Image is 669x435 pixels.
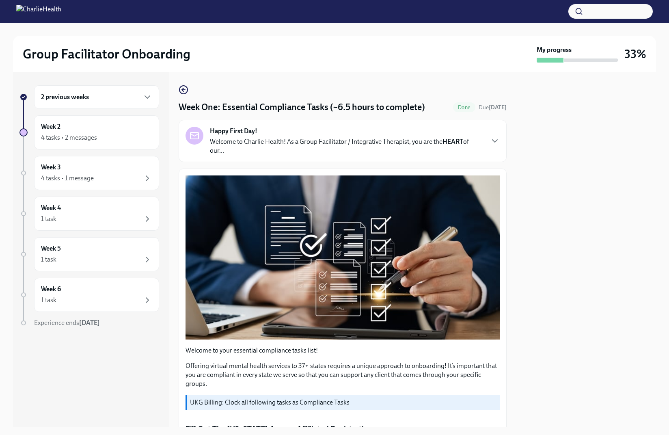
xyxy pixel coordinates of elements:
[41,163,61,172] h6: Week 3
[186,175,500,340] button: Zoom image
[186,361,500,388] p: Offering virtual mental health services to 37+ states requires a unique approach to onboarding! I...
[479,104,507,111] span: Due
[41,174,94,183] div: 4 tasks • 1 message
[186,424,500,434] p: Fill Out The [US_STATE] Agency Affiliated Registration
[210,127,257,136] strong: Happy First Day!
[19,237,159,271] a: Week 51 task
[34,85,159,109] div: 2 previous weeks
[19,115,159,149] a: Week 24 tasks • 2 messages
[186,346,500,355] p: Welcome to your essential compliance tasks list!
[453,104,475,110] span: Done
[34,319,100,327] span: Experience ends
[79,319,100,327] strong: [DATE]
[179,101,425,113] h4: Week One: Essential Compliance Tasks (~6.5 hours to complete)
[489,104,507,111] strong: [DATE]
[537,45,572,54] strong: My progress
[41,214,56,223] div: 1 task
[41,133,97,142] div: 4 tasks • 2 messages
[41,244,61,253] h6: Week 5
[41,203,61,212] h6: Week 4
[41,122,60,131] h6: Week 2
[41,285,61,294] h6: Week 6
[210,137,483,155] p: Welcome to Charlie Health! As a Group Facilitator / Integrative Therapist, you are the of our...
[442,138,463,145] strong: HEART
[19,197,159,231] a: Week 41 task
[41,93,89,102] h6: 2 previous weeks
[19,278,159,312] a: Week 61 task
[479,104,507,111] span: September 9th, 2025 10:00
[16,5,61,18] img: CharlieHealth
[624,47,646,61] h3: 33%
[190,398,496,407] p: UKG Billing: Clock all following tasks as Compliance Tasks
[23,46,190,62] h2: Group Facilitator Onboarding
[41,255,56,264] div: 1 task
[41,296,56,305] div: 1 task
[19,156,159,190] a: Week 34 tasks • 1 message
